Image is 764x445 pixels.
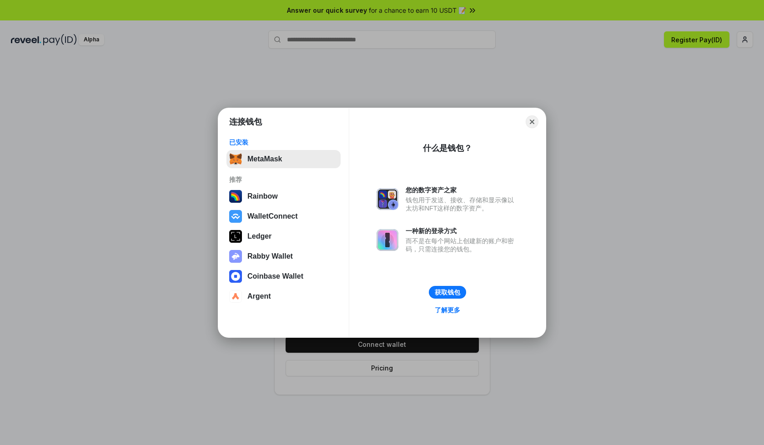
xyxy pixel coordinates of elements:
[229,153,242,165] img: svg+xml,%3Csvg%20fill%3D%22none%22%20height%3D%2233%22%20viewBox%3D%220%200%2035%2033%22%20width%...
[229,175,338,184] div: 推荐
[406,186,518,194] div: 您的数字资产之家
[226,187,341,205] button: Rainbow
[229,116,262,127] h1: 连接钱包
[226,150,341,168] button: MetaMask
[226,227,341,245] button: Ledger
[229,190,242,203] img: svg+xml,%3Csvg%20width%3D%22120%22%20height%3D%22120%22%20viewBox%3D%220%200%20120%20120%22%20fil...
[247,192,278,200] div: Rainbow
[229,230,242,243] img: svg+xml,%3Csvg%20xmlns%3D%22http%3A%2F%2Fwww.w3.org%2F2000%2Fsvg%22%20width%3D%2228%22%20height%3...
[247,292,271,300] div: Argent
[229,250,242,263] img: svg+xml,%3Csvg%20xmlns%3D%22http%3A%2F%2Fwww.w3.org%2F2000%2Fsvg%22%20fill%3D%22none%22%20viewBox...
[226,207,341,225] button: WalletConnect
[526,115,538,128] button: Close
[429,286,466,299] button: 获取钱包
[429,304,466,316] a: 了解更多
[229,210,242,223] img: svg+xml,%3Csvg%20width%3D%2228%22%20height%3D%2228%22%20viewBox%3D%220%200%2028%2028%22%20fill%3D...
[435,306,460,314] div: 了解更多
[247,155,282,163] div: MetaMask
[226,267,341,285] button: Coinbase Wallet
[377,188,398,210] img: svg+xml,%3Csvg%20xmlns%3D%22http%3A%2F%2Fwww.w3.org%2F2000%2Fsvg%22%20fill%3D%22none%22%20viewBox...
[377,229,398,251] img: svg+xml,%3Csvg%20xmlns%3D%22http%3A%2F%2Fwww.w3.org%2F2000%2Fsvg%22%20fill%3D%22none%22%20viewBox...
[247,232,271,240] div: Ledger
[229,270,242,283] img: svg+xml,%3Csvg%20width%3D%2228%22%20height%3D%2228%22%20viewBox%3D%220%200%2028%2028%22%20fill%3D...
[435,288,460,296] div: 获取钱包
[423,143,472,154] div: 什么是钱包？
[406,196,518,212] div: 钱包用于发送、接收、存储和显示像以太坊和NFT这样的数字资产。
[406,237,518,253] div: 而不是在每个网站上创建新的账户和密码，只需连接您的钱包。
[226,247,341,265] button: Rabby Wallet
[247,272,303,280] div: Coinbase Wallet
[229,290,242,303] img: svg+xml,%3Csvg%20width%3D%2228%22%20height%3D%2228%22%20viewBox%3D%220%200%2028%2028%22%20fill%3D...
[226,287,341,305] button: Argent
[247,212,298,220] div: WalletConnect
[406,227,518,235] div: 一种新的登录方式
[229,138,338,146] div: 已安装
[247,252,293,260] div: Rabby Wallet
